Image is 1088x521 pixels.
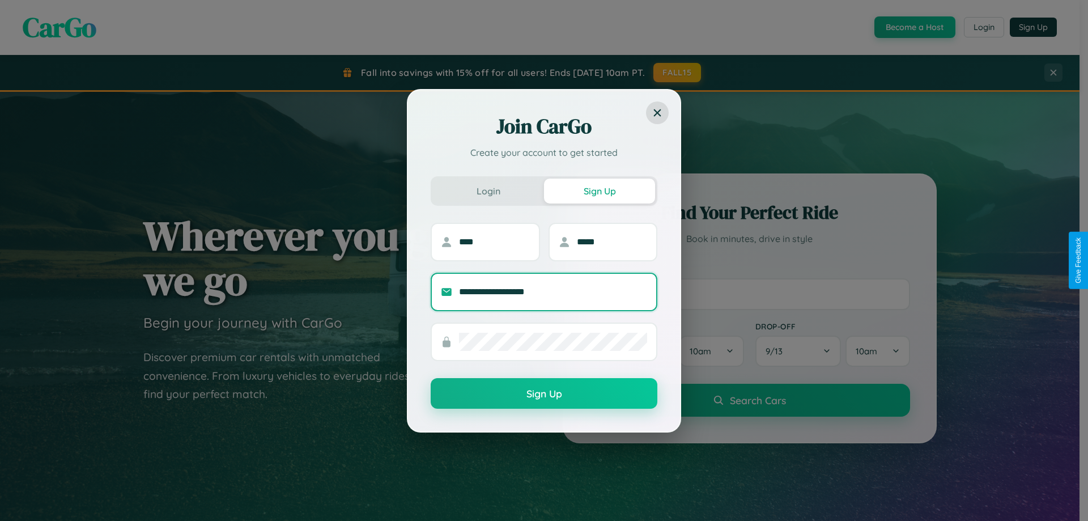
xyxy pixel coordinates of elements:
h2: Join CarGo [431,113,657,140]
div: Give Feedback [1074,238,1082,283]
button: Sign Up [431,378,657,409]
button: Sign Up [544,179,655,204]
p: Create your account to get started [431,146,657,159]
button: Login [433,179,544,204]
